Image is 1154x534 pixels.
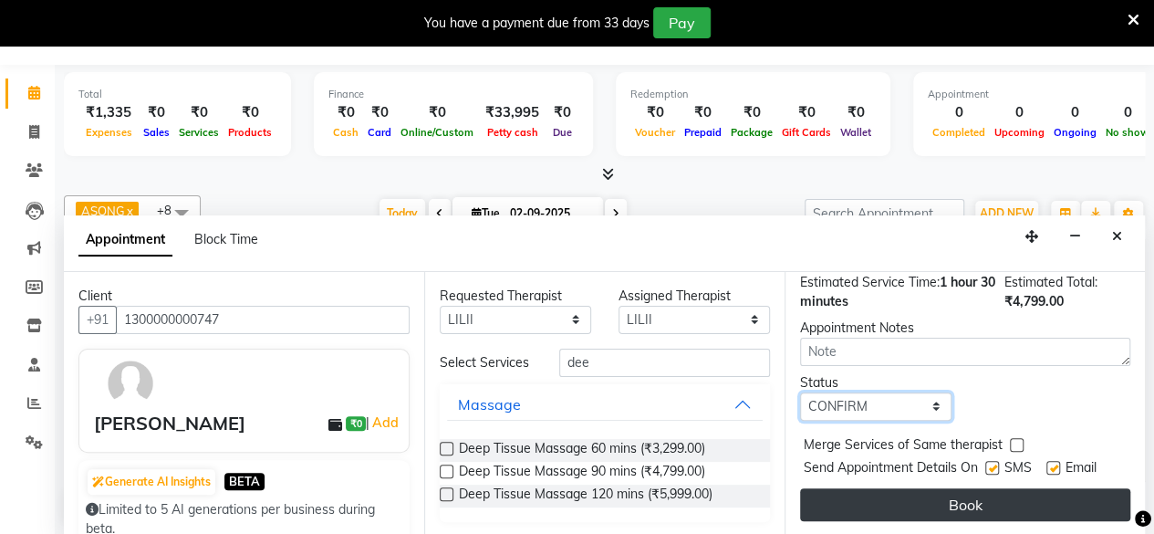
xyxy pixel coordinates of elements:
span: Card [363,126,396,139]
div: ₹0 [726,102,777,123]
span: Appointment [78,224,172,257]
input: Search Appointment [805,199,964,227]
span: Upcoming [990,126,1049,139]
span: Package [726,126,777,139]
div: 0 [1049,102,1101,123]
div: Massage [458,393,521,415]
span: Petty cash [483,126,543,139]
div: ₹0 [777,102,836,123]
div: ₹0 [328,102,363,123]
button: Pay [653,7,711,38]
span: Wallet [836,126,876,139]
div: [PERSON_NAME] [94,410,245,437]
span: Sales [139,126,174,139]
div: ₹0 [224,102,276,123]
span: Expenses [81,126,137,139]
img: avatar [104,357,157,410]
span: | [366,412,401,434]
span: Email [1066,458,1097,481]
input: Search by Name/Mobile/Email/Code [116,306,410,334]
div: Requested Therapist [440,287,591,306]
div: ₹0 [630,102,680,123]
span: 1 hour 30 minutes [800,274,995,309]
span: Cash [328,126,363,139]
span: Merge Services of Same therapist [804,435,1003,458]
span: SMS [1004,458,1032,481]
div: ₹0 [680,102,726,123]
span: Tue [467,206,504,220]
span: Deep Tissue Massage 60 mins (₹3,299.00) [459,439,705,462]
div: 0 [928,102,990,123]
span: Online/Custom [396,126,478,139]
div: Appointment [928,87,1154,102]
span: ASONG [81,204,125,218]
span: Send Appointment Details On [804,458,978,481]
input: 2025-09-02 [504,200,596,227]
span: ₹4,799.00 [1004,293,1064,309]
span: Completed [928,126,990,139]
div: ₹33,995 [478,102,546,123]
button: +91 [78,306,117,334]
div: ₹0 [139,102,174,123]
span: ₹0 [346,416,365,431]
span: Estimated Service Time: [800,274,940,290]
span: Gift Cards [777,126,836,139]
div: Status [800,373,951,393]
div: ₹0 [363,102,396,123]
button: Book [800,488,1130,521]
span: BETA [224,473,265,490]
span: +8 [157,203,185,217]
div: Redemption [630,87,876,102]
span: Services [174,126,224,139]
span: No show [1101,126,1154,139]
div: ₹0 [546,102,578,123]
span: Products [224,126,276,139]
div: Finance [328,87,578,102]
div: 0 [990,102,1049,123]
span: Estimated Total: [1004,274,1097,290]
a: Add [369,412,401,434]
div: Assigned Therapist [619,287,770,306]
div: ₹1,335 [78,102,139,123]
div: ₹0 [174,102,224,123]
span: Deep Tissue Massage 90 mins (₹4,799.00) [459,462,705,485]
span: ADD NEW [980,206,1034,220]
div: Select Services [426,353,546,372]
div: Total [78,87,276,102]
span: Prepaid [680,126,726,139]
span: Today [379,199,425,227]
button: Generate AI Insights [88,469,215,495]
span: Ongoing [1049,126,1101,139]
button: ADD NEW [975,201,1038,226]
button: Close [1104,223,1130,251]
span: Due [548,126,577,139]
span: Deep Tissue Massage 120 mins (₹5,999.00) [459,485,712,508]
input: Search by service name [559,349,770,377]
div: ₹0 [836,102,876,123]
span: Block Time [194,231,258,247]
button: Massage [447,388,763,421]
span: Voucher [630,126,680,139]
a: x [125,204,133,218]
div: Client [78,287,410,306]
div: Appointment Notes [800,319,1130,338]
div: 0 [1101,102,1154,123]
div: ₹0 [396,102,478,123]
div: You have a payment due from 33 days [424,14,650,33]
